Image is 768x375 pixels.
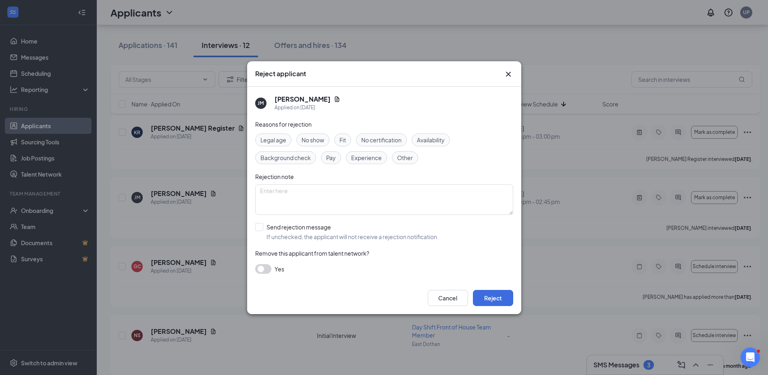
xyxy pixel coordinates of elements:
[275,95,331,104] h5: [PERSON_NAME]
[351,153,382,162] span: Experience
[260,153,311,162] span: Background check
[504,69,513,79] svg: Cross
[275,104,340,112] div: Applied on [DATE]
[428,290,468,306] button: Cancel
[397,153,413,162] span: Other
[504,69,513,79] button: Close
[473,290,513,306] button: Reject
[326,153,336,162] span: Pay
[258,100,264,106] div: JM
[255,250,369,257] span: Remove this applicant from talent network?
[260,135,286,144] span: Legal age
[255,121,312,128] span: Reasons for rejection
[255,173,294,180] span: Rejection note
[275,264,284,274] span: Yes
[255,69,306,78] h3: Reject applicant
[339,135,346,144] span: Fit
[302,135,324,144] span: No show
[741,348,760,367] iframe: Intercom live chat
[361,135,402,144] span: No certification
[334,96,340,102] svg: Document
[417,135,445,144] span: Availability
